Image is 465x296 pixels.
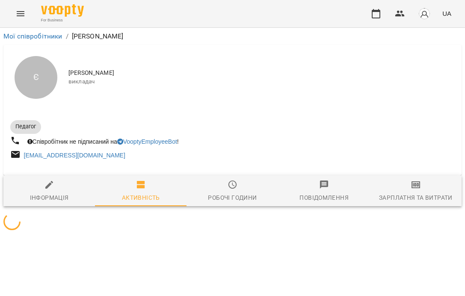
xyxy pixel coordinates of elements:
span: [PERSON_NAME] [68,69,455,77]
div: Робочі години [208,192,257,203]
a: VooptyEmployeeBot [117,138,177,145]
button: UA [439,6,455,21]
p: [PERSON_NAME] [72,31,124,41]
div: Є [15,56,57,99]
div: Інформація [30,192,69,203]
nav: breadcrumb [3,31,462,41]
span: For Business [41,18,84,23]
div: Повідомлення [299,192,349,203]
div: Активність [122,192,160,203]
button: Menu [10,3,31,24]
img: avatar_s.png [418,8,430,20]
a: [EMAIL_ADDRESS][DOMAIN_NAME] [24,152,125,159]
img: Voopty Logo [41,4,84,17]
span: викладач [68,77,455,86]
span: UA [442,9,451,18]
div: Зарплатня та Витрати [379,192,453,203]
li: / [66,31,68,41]
div: Співробітник не підписаний на ! [26,136,181,148]
a: Мої співробітники [3,32,62,40]
span: Педагог [10,123,41,130]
